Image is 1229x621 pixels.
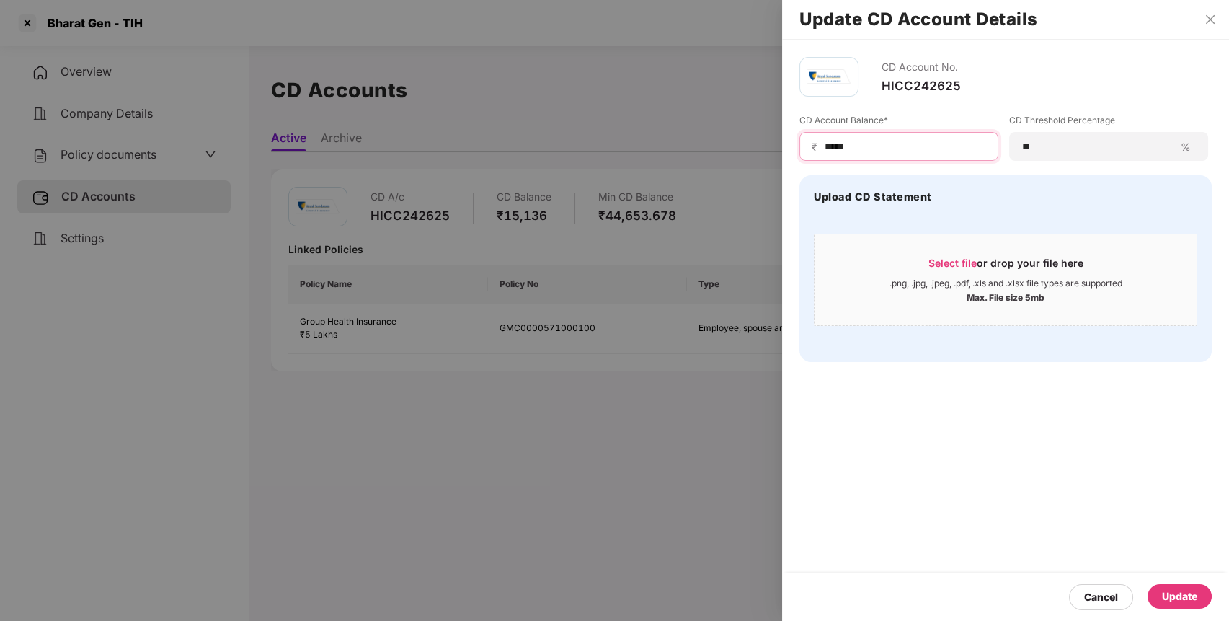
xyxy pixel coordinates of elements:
h2: Update CD Account Details [799,12,1212,27]
div: or drop your file here [928,256,1083,278]
div: CD Account No. [882,57,961,78]
span: Select file [928,257,977,269]
label: CD Account Balance* [799,114,998,132]
div: Max. File size 5mb [967,289,1044,304]
span: ₹ [812,140,823,154]
div: HICC242625 [882,78,961,94]
span: close [1204,14,1216,25]
h4: Upload CD Statement [814,190,932,204]
span: % [1175,140,1197,154]
div: Cancel [1084,589,1118,605]
div: Update [1162,589,1197,604]
label: CD Threshold Percentage [1009,114,1208,132]
div: .png, .jpg, .jpeg, .pdf, .xls and .xlsx file types are supported [889,278,1122,289]
span: Select fileor drop your file here.png, .jpg, .jpeg, .pdf, .xls and .xlsx file types are supported... [815,245,1197,314]
img: rsi.png [807,69,851,84]
button: Close [1200,13,1220,26]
